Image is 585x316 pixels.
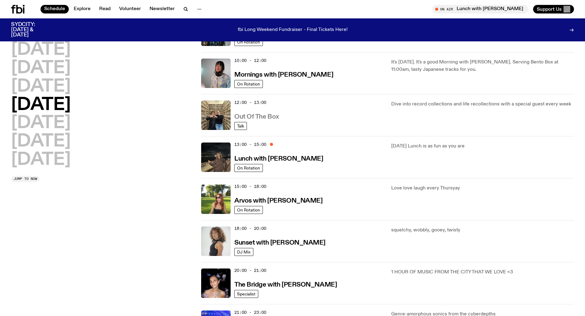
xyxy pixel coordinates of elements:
img: Lizzie Bowles is sitting in a bright green field of grass, with dark sunglasses and a black top. ... [201,185,231,214]
span: 12:00 - 13:00 [234,100,266,105]
p: fbi Long Weekend Fundraiser - Final Tickets Here! [238,27,348,33]
img: Izzy Page stands above looking down at Opera Bar. She poses in front of the Harbour Bridge in the... [201,143,231,172]
a: Explore [70,5,94,13]
a: Read [96,5,114,13]
button: [DATE] [11,115,71,132]
h3: Out Of The Box [234,114,279,120]
h3: Lunch with [PERSON_NAME] [234,156,323,162]
button: [DATE] [11,78,71,95]
a: Newsletter [146,5,178,13]
span: Jump to now [14,177,37,181]
h3: Mornings with [PERSON_NAME] [234,72,333,78]
a: Specialist [234,290,258,298]
p: squelchy, wobbly, gooey, twisty [391,227,574,234]
a: On Rotation [234,164,263,172]
span: On Rotation [237,40,260,44]
a: Arvos with [PERSON_NAME] [234,196,322,204]
img: Kana Frazer is smiling at the camera with her head tilted slightly to her left. She wears big bla... [201,59,231,88]
button: On AirLunch with [PERSON_NAME] [432,5,528,13]
img: Tangela looks past her left shoulder into the camera with an inquisitive look. She is wearing a s... [201,227,231,256]
a: Sunset with [PERSON_NAME] [234,238,326,246]
span: On Rotation [237,166,260,170]
a: Out Of The Box [234,112,279,120]
h3: Sunset with [PERSON_NAME] [234,240,326,246]
span: DJ Mix [237,250,251,254]
span: Support Us [537,6,562,12]
span: On Rotation [237,82,260,86]
span: 15:00 - 18:00 [234,184,266,189]
img: Matt and Kate stand in the music library and make a heart shape with one hand each. [201,101,231,130]
a: Mornings with [PERSON_NAME] [234,70,333,78]
a: Talk [234,122,247,130]
a: On Rotation [234,206,263,214]
h3: SYDCITY: [DATE] & [DATE] [11,22,50,38]
a: Schedule [41,5,69,13]
a: On Rotation [234,38,263,46]
button: Jump to now [11,176,40,182]
h3: The Bridge with [PERSON_NAME] [234,282,337,288]
a: On Rotation [234,80,263,88]
p: 1 HOUR OF MUSIC FROM THE CITY THAT WE LOVE <3 [391,268,574,276]
span: Talk [237,124,244,128]
span: 13:00 - 15:00 [234,142,266,147]
a: Volunteer [115,5,145,13]
p: [DATE] Lunch is as fun as you are [391,143,574,150]
a: The Bridge with [PERSON_NAME] [234,280,337,288]
span: 10:00 - 12:00 [234,58,266,63]
span: 18:00 - 20:00 [234,226,266,231]
a: Lunch with [PERSON_NAME] [234,154,323,162]
span: 21:00 - 23:00 [234,310,266,315]
span: On Rotation [237,208,260,212]
p: Love love laugh every Thursyay [391,185,574,192]
button: [DATE] [11,60,71,77]
button: Support Us [533,5,574,13]
a: DJ Mix [234,248,253,256]
span: Specialist [237,292,255,296]
h3: Arvos with [PERSON_NAME] [234,198,322,204]
button: [DATE] [11,41,71,59]
p: Dive into record collections and life recollections with a special guest every week [391,101,574,108]
button: [DATE] [11,151,71,169]
p: It's [DATE]. It's a good Morning with [PERSON_NAME]. Serving Bento Box at 11:00am, tasty Japanese... [391,59,574,73]
span: 20:00 - 21:00 [234,268,266,273]
button: [DATE] [11,97,71,114]
button: [DATE] [11,133,71,150]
